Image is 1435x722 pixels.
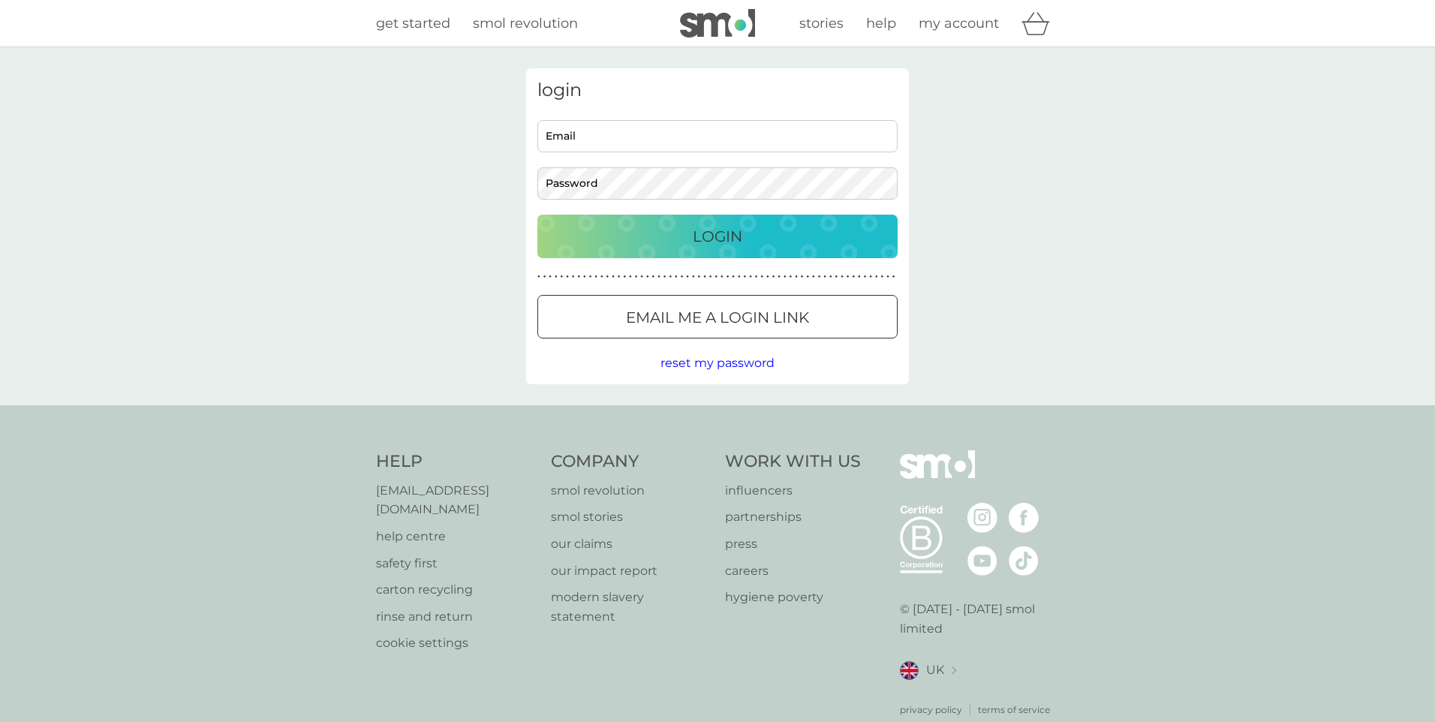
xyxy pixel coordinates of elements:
p: ● [858,273,861,281]
p: ● [778,273,781,281]
p: ● [812,273,815,281]
a: hygiene poverty [725,588,861,607]
p: ● [766,273,769,281]
p: ● [606,273,609,281]
p: Login [693,224,742,248]
div: basket [1021,8,1059,38]
p: ● [577,273,580,281]
a: my account [919,13,999,35]
a: carton recycling [376,580,536,600]
a: modern slavery statement [551,588,711,626]
p: ● [549,273,552,281]
p: ● [669,273,672,281]
a: help [866,13,896,35]
p: our impact report [551,561,711,581]
p: [EMAIL_ADDRESS][DOMAIN_NAME] [376,481,536,519]
p: ● [738,273,741,281]
p: ● [749,273,752,281]
p: ● [801,273,804,281]
p: ● [772,273,775,281]
p: ● [721,273,724,281]
p: ● [692,273,695,281]
p: ● [566,273,569,281]
p: privacy policy [900,702,962,717]
p: ● [543,273,546,281]
p: ● [709,273,712,281]
p: ● [806,273,809,281]
a: safety first [376,554,536,573]
button: reset my password [660,353,775,373]
span: get started [376,15,450,32]
p: ● [589,273,592,281]
a: stories [799,13,844,35]
a: careers [725,561,861,581]
a: rinse and return [376,607,536,627]
p: ● [760,273,763,281]
button: Email me a login link [537,295,898,338]
p: help centre [376,527,536,546]
p: ● [790,273,793,281]
p: ● [612,273,615,281]
p: ● [732,273,735,281]
p: ● [703,273,706,281]
p: ● [727,273,730,281]
img: UK flag [900,661,919,680]
p: ● [744,273,747,281]
p: ● [635,273,638,281]
p: ● [618,273,621,281]
p: ● [875,273,878,281]
p: ● [698,273,701,281]
span: UK [926,660,944,680]
p: ● [818,273,821,281]
h4: Work With Us [725,450,861,474]
p: ● [663,273,666,281]
p: terms of service [978,702,1050,717]
p: ● [784,273,787,281]
p: ● [892,273,895,281]
p: ● [852,273,855,281]
p: ● [841,273,844,281]
p: ● [795,273,798,281]
p: ● [629,273,632,281]
a: smol revolution [551,481,711,501]
p: ● [537,273,540,281]
p: ● [755,273,758,281]
a: our claims [551,534,711,554]
p: ● [657,273,660,281]
p: smol stories [551,507,711,527]
p: ● [714,273,717,281]
p: ● [869,273,872,281]
span: reset my password [660,356,775,370]
p: Email me a login link [626,305,809,329]
span: help [866,15,896,32]
img: visit the smol Instagram page [967,503,997,533]
p: ● [623,273,626,281]
a: partnerships [725,507,861,527]
p: ● [886,273,889,281]
span: my account [919,15,999,32]
p: ● [829,273,832,281]
img: visit the smol Facebook page [1009,503,1039,533]
img: visit the smol Tiktok page [1009,546,1039,576]
a: get started [376,13,450,35]
span: stories [799,15,844,32]
h4: Help [376,450,536,474]
span: smol revolution [473,15,578,32]
img: smol [680,9,755,38]
p: ● [675,273,678,281]
p: ● [686,273,689,281]
img: select a new location [952,666,956,675]
p: ● [600,273,603,281]
p: ● [847,273,850,281]
h3: login [537,80,898,101]
p: © [DATE] - [DATE] smol limited [900,600,1060,638]
button: Login [537,215,898,258]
